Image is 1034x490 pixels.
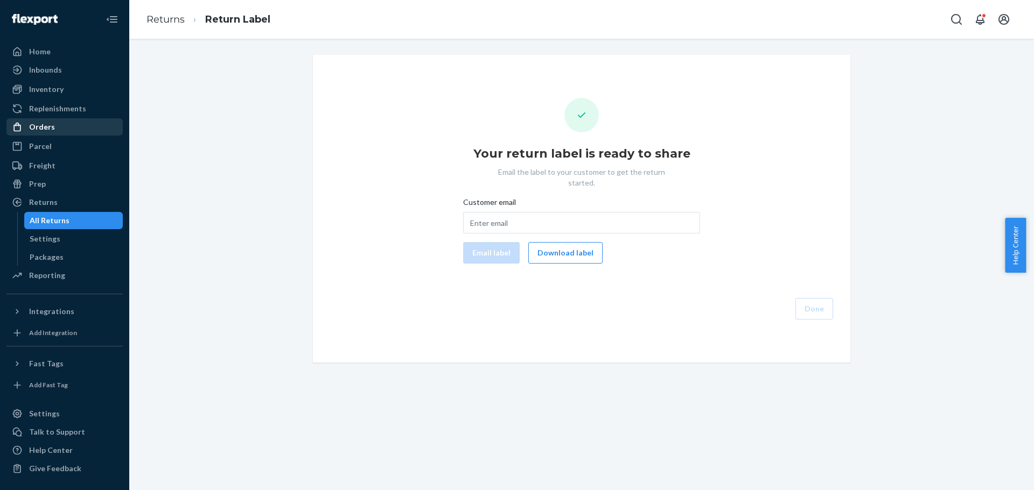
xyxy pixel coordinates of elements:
a: Parcel [6,138,123,155]
a: Replenishments [6,100,123,117]
button: Help Center [1005,218,1026,273]
div: Parcel [29,141,52,152]
div: Give Feedback [29,463,81,474]
a: Settings [6,405,123,422]
a: Returns [6,194,123,211]
button: Open account menu [993,9,1015,30]
button: Integrations [6,303,123,320]
button: Fast Tags [6,355,123,372]
img: Flexport logo [12,14,58,25]
a: Return Label [205,13,270,25]
input: Customer email [463,212,700,233]
button: Done [795,298,833,319]
div: Reporting [29,270,65,281]
a: Returns [146,13,185,25]
a: Packages [24,248,123,266]
div: Settings [30,233,60,244]
h1: Your return label is ready to share [473,145,690,162]
div: Inventory [29,84,64,95]
a: Add Fast Tag [6,377,123,394]
div: Integrations [29,306,74,317]
a: Orders [6,118,123,136]
div: Settings [29,408,60,419]
button: Open Search Box [946,9,967,30]
button: Download label [528,242,603,264]
button: Open notifications [969,9,991,30]
div: Freight [29,160,55,171]
div: Orders [29,122,55,132]
a: Talk to Support [6,423,123,441]
div: Add Integration [29,328,77,337]
a: Inbounds [6,61,123,79]
a: Reporting [6,267,123,284]
div: All Returns [30,215,69,226]
a: Settings [24,230,123,247]
a: All Returns [24,212,123,229]
span: Customer email [463,197,516,212]
div: Returns [29,197,58,208]
a: Prep [6,175,123,193]
p: Email the label to your customer to get the return started. [487,167,676,188]
a: Inventory [6,81,123,98]
button: Close Navigation [101,9,123,30]
div: Home [29,46,51,57]
div: Add Fast Tag [29,380,68,389]
div: Packages [30,252,64,262]
a: Add Integration [6,324,123,342]
div: Talk to Support [29,427,85,437]
a: Home [6,43,123,60]
ol: breadcrumbs [138,4,279,35]
button: Give Feedback [6,460,123,477]
div: Inbounds [29,65,62,75]
div: Replenishments [29,103,86,114]
button: Email label [463,242,520,264]
div: Help Center [29,445,73,456]
div: Prep [29,179,46,189]
div: Fast Tags [29,358,64,369]
a: Help Center [6,442,123,459]
a: Freight [6,157,123,174]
